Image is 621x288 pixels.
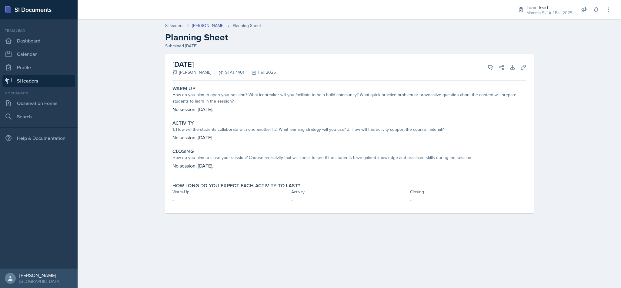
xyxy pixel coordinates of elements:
div: Planning Sheet [233,22,261,29]
a: Si leaders [2,75,75,87]
p: - [291,196,408,204]
div: Activity [291,189,408,195]
a: Calendar [2,48,75,60]
div: Mamma SI/LA / Fall 2025 [526,10,573,16]
div: Team lead [526,4,573,11]
div: Team lead [2,28,75,33]
div: How do you plan to close your session? Choose an activity that will check to see if the students ... [172,154,526,161]
div: How do you plan to open your session? What icebreaker will you facilitate to help build community... [172,92,526,104]
div: 1. How will the students collaborate with one another? 2. What learning strategy will you use? 3.... [172,126,526,133]
div: Fall 2025 [244,69,276,76]
a: Profile [2,61,75,73]
div: Submitted [DATE] [165,43,534,49]
div: [PERSON_NAME] [19,272,60,278]
a: Search [2,110,75,123]
div: STAT 1401 [211,69,244,76]
div: Help & Documentation [2,132,75,144]
label: Closing [172,148,194,154]
h2: [DATE] [172,59,276,70]
a: [PERSON_NAME] [192,22,224,29]
a: Si leaders [165,22,184,29]
a: Observation Forms [2,97,75,109]
p: No session, [DATE]. [172,134,526,141]
label: Warm-Up [172,86,196,92]
label: How long do you expect each activity to last? [172,183,300,189]
a: Dashboard [2,35,75,47]
div: Closing [410,189,526,195]
p: - [172,196,289,204]
div: [PERSON_NAME] [172,69,211,76]
p: - [410,196,526,204]
p: No session, [DATE]. [172,162,526,169]
p: No session, [DATE]. [172,106,526,113]
h2: Planning Sheet [165,32,534,43]
div: [GEOGRAPHIC_DATA] [19,278,60,284]
label: Activity [172,120,194,126]
div: Warm-Up [172,189,289,195]
div: Documents [2,90,75,96]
